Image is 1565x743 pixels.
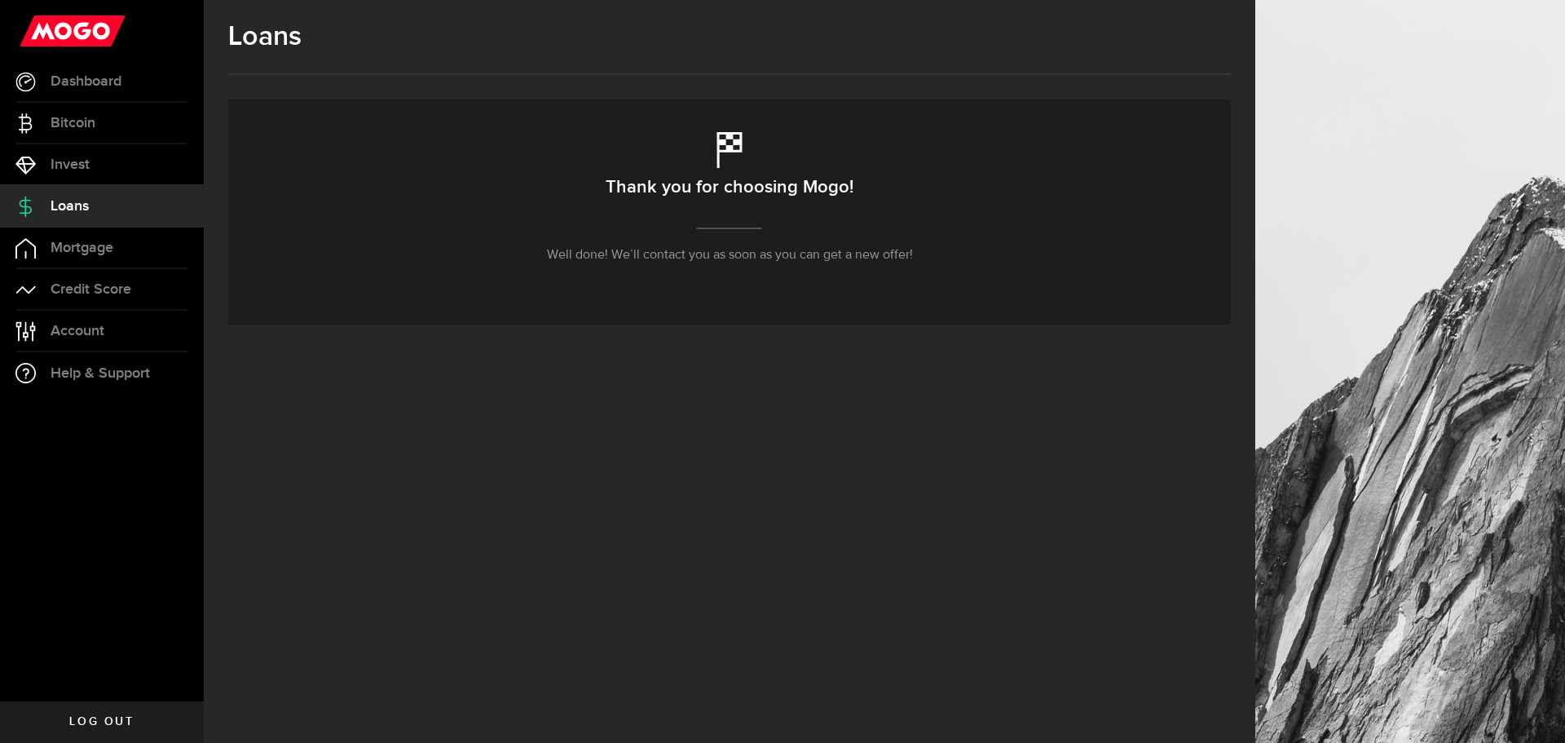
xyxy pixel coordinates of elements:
p: Well done! We’ll contact you as soon as you can get a new offer! [547,245,913,265]
h1: Loans [228,20,1231,53]
span: Credit Score [51,282,131,297]
span: Help & Support [51,366,150,381]
span: Loans [51,199,89,214]
span: Dashboard [51,74,121,89]
span: Account [51,324,104,338]
span: Bitcoin [51,116,95,130]
iframe: LiveChat chat widget [1497,674,1565,743]
h2: Thank you for choosing Mogo! [606,170,853,205]
span: Mortgage [51,241,113,255]
span: Log out [69,716,134,728]
span: Invest [51,157,90,172]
